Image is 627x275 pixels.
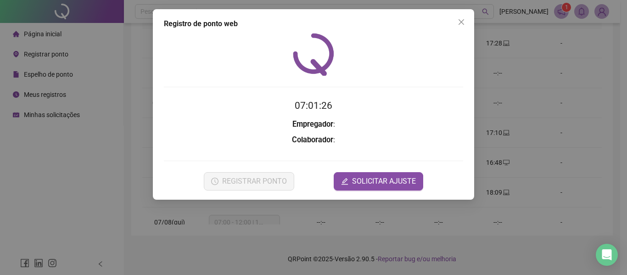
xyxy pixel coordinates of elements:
button: editSOLICITAR AJUSTE [334,172,423,191]
img: QRPoint [293,33,334,76]
span: close [458,18,465,26]
h3: : [164,118,463,130]
div: Open Intercom Messenger [596,244,618,266]
time: 07:01:26 [295,100,332,111]
div: Registro de ponto web [164,18,463,29]
button: REGISTRAR PONTO [204,172,294,191]
strong: Empregador [292,120,333,129]
button: Close [454,15,469,29]
span: SOLICITAR AJUSTE [352,176,416,187]
strong: Colaborador [292,135,333,144]
h3: : [164,134,463,146]
span: edit [341,178,348,185]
